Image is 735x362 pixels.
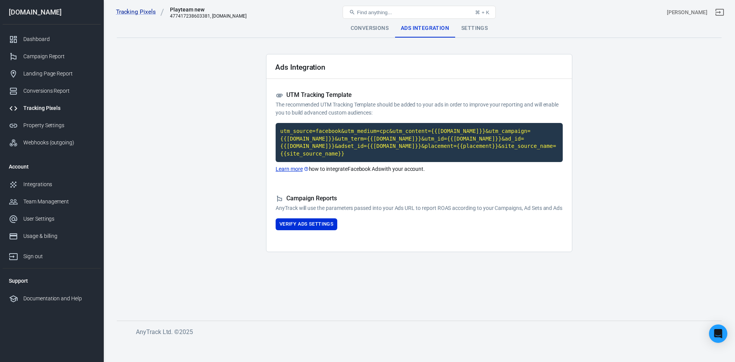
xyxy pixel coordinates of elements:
span: Find anything... [357,10,392,15]
a: Campaign Report [3,48,101,65]
div: Dashboard [23,35,95,43]
div: Team Management [23,198,95,206]
div: Property Settings [23,121,95,129]
a: Learn more [276,165,309,173]
p: The recommended UTM Tracking Template should be added to your ads in order to improve your report... [276,101,563,117]
div: Integrations [23,180,95,188]
div: User Settings [23,215,95,223]
div: ⌘ + K [475,10,489,15]
h5: UTM Tracking Template [276,91,563,99]
div: Documentation and Help [23,295,95,303]
p: AnyTrack will use the parameters passed into your Ads URL to report ROAS according to your Campai... [276,204,563,212]
a: Webhooks (outgoing) [3,134,101,151]
div: Landing Page Report [23,70,95,78]
div: 477417238603381, playteam.cz [170,13,247,19]
div: Open Intercom Messenger [709,324,727,343]
h5: Campaign Reports [276,195,563,203]
a: User Settings [3,210,101,228]
button: Find anything...⌘ + K [343,6,496,19]
a: Dashboard [3,31,101,48]
a: Landing Page Report [3,65,101,82]
div: Ads Integration [395,19,455,38]
a: Tracking Pixels [3,100,101,117]
h2: Ads Integration [275,63,325,71]
a: Usage & billing [3,228,101,245]
div: Campaign Report [23,52,95,61]
code: Click to copy [276,123,563,162]
a: Conversions Report [3,82,101,100]
h6: AnyTrack Ltd. © 2025 [136,327,710,337]
div: [DOMAIN_NAME] [3,9,101,16]
div: Sign out [23,252,95,260]
a: Integrations [3,176,101,193]
li: Support [3,272,101,290]
div: Webhooks (outgoing) [23,139,95,147]
div: Conversions [345,19,395,38]
div: Account id: fI9s2vwg [667,8,707,16]
div: Tracking Pixels [23,104,95,112]
a: Tracking Pixels [116,8,164,16]
p: how to integrate Facebook Ads with your account. [276,165,563,173]
div: Usage & billing [23,232,95,240]
button: Verify Ads Settings [276,218,337,230]
a: Sign out [710,3,729,21]
a: Sign out [3,245,101,265]
div: Settings [455,19,494,38]
a: Property Settings [3,117,101,134]
a: Team Management [3,193,101,210]
div: Playteam new [170,6,247,13]
div: Conversions Report [23,87,95,95]
li: Account [3,157,101,176]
